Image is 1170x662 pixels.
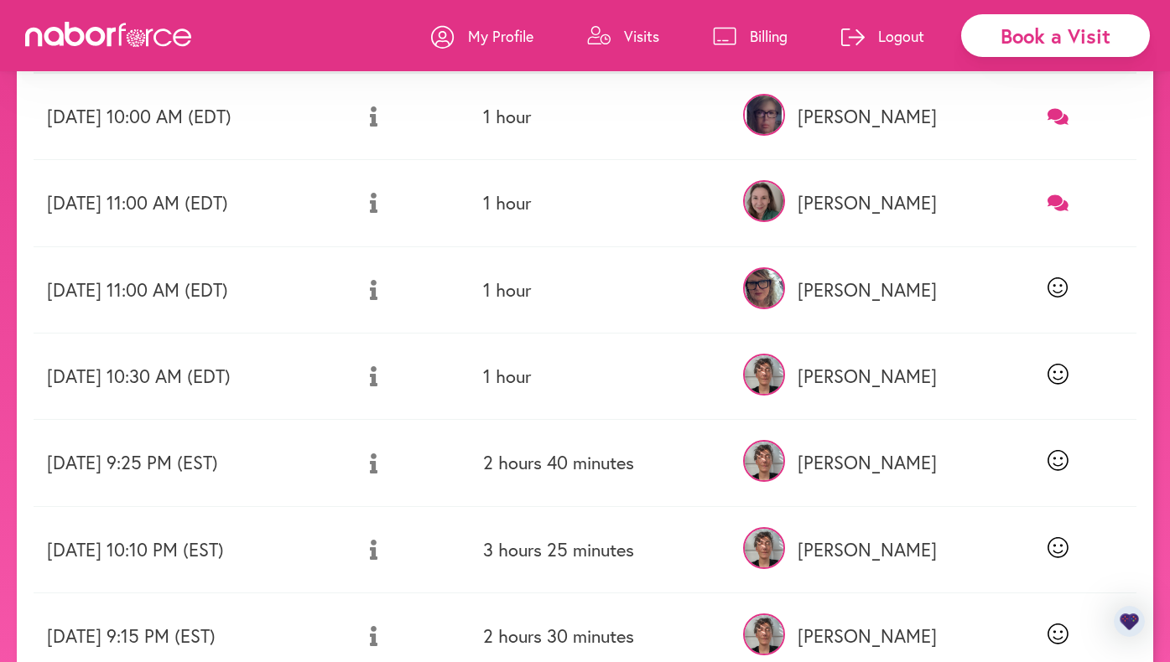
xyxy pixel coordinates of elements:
p: [PERSON_NAME] [746,452,966,473]
p: [PERSON_NAME] [746,192,966,214]
td: 2 hours 40 minutes [470,420,731,506]
a: Logout [841,11,924,61]
p: Billing [750,26,788,46]
a: Visits [587,11,659,61]
img: CPWMmmkhRrWY3t8uLB4d [743,527,785,569]
p: [PERSON_NAME] [746,365,966,387]
img: nbil7nzJRMOxsXNodhN1 [743,94,785,136]
td: [DATE] 11:00 AM (EDT) [34,160,343,246]
img: CPWMmmkhRrWY3t8uLB4d [743,440,785,482]
td: 1 hour [470,73,731,160]
div: Book a Visit [961,14,1150,57]
a: My Profile [431,11,533,61]
p: [PERSON_NAME] [746,625,966,647]
td: [DATE] 10:10 PM (EST) [34,506,343,592]
td: 1 hour [470,246,731,333]
td: [DATE] 10:30 AM (EDT) [34,333,343,419]
p: [PERSON_NAME] [746,106,966,127]
p: [PERSON_NAME] [746,279,966,301]
img: YFjhKXiRTHKIYKLGqnwN [743,180,785,222]
p: [PERSON_NAME] [746,539,966,561]
img: 3FEjziREuvhutPacq6KQ [743,267,785,309]
p: Logout [878,26,924,46]
a: Billing [713,11,788,61]
td: 1 hour [470,333,731,419]
td: 3 hours 25 minutes [470,506,731,592]
td: [DATE] 10:00 AM (EDT) [34,73,343,160]
td: 1 hour [470,160,731,246]
td: [DATE] 9:25 PM (EST) [34,420,343,506]
td: [DATE] 11:00 AM (EDT) [34,246,343,333]
img: CPWMmmkhRrWY3t8uLB4d [743,613,785,655]
img: CPWMmmkhRrWY3t8uLB4d [743,354,785,396]
p: Visits [624,26,659,46]
p: My Profile [468,26,533,46]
